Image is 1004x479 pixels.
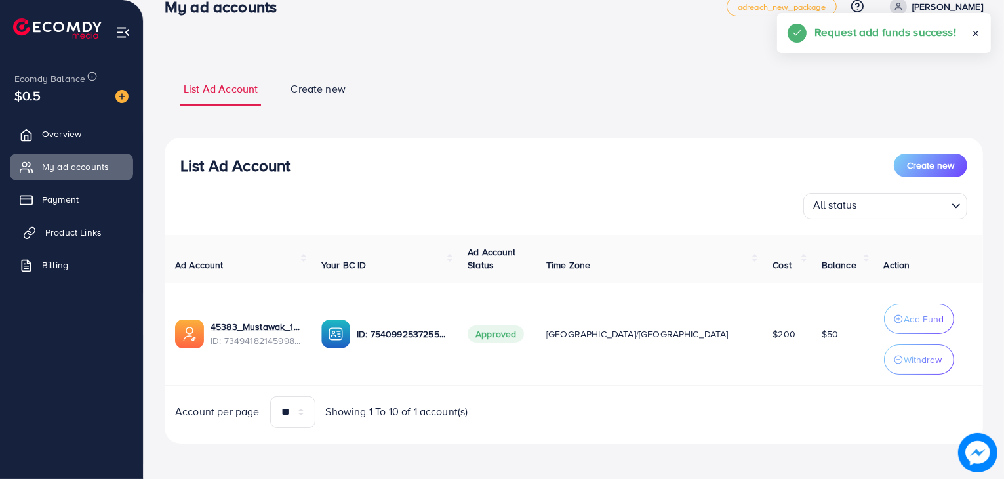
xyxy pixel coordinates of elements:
[115,90,129,103] img: image
[14,86,41,105] span: $0.5
[884,344,954,375] button: Withdraw
[822,327,838,341] span: $50
[773,259,792,272] span: Cost
[321,259,367,272] span: Your BC ID
[211,320,300,333] a: 45383_Mustawak_1711169804481
[42,127,81,140] span: Overview
[42,193,79,206] span: Payment
[184,81,258,96] span: List Ad Account
[884,304,954,334] button: Add Fund
[211,320,300,347] div: <span class='underline'>45383_Mustawak_1711169804481</span></br>7349418214599835650
[10,154,133,180] a: My ad accounts
[291,81,346,96] span: Create new
[546,327,729,341] span: [GEOGRAPHIC_DATA]/[GEOGRAPHIC_DATA]
[14,72,85,85] span: Ecomdy Balance
[321,320,350,348] img: ic-ba-acc.ded83a64.svg
[884,259,910,272] span: Action
[13,18,102,39] img: logo
[958,433,997,472] img: image
[803,193,967,219] div: Search for option
[10,252,133,278] a: Billing
[175,320,204,348] img: ic-ads-acc.e4c84228.svg
[468,325,524,343] span: Approved
[115,25,131,40] img: menu
[357,326,447,342] p: ID: 7540992537255903240
[907,159,954,172] span: Create new
[822,259,856,272] span: Balance
[468,245,516,272] span: Ad Account Status
[546,259,590,272] span: Time Zone
[45,226,102,239] span: Product Links
[904,352,942,367] p: Withdraw
[175,259,224,272] span: Ad Account
[42,160,109,173] span: My ad accounts
[180,156,290,175] h3: List Ad Account
[175,404,260,419] span: Account per page
[904,311,944,327] p: Add Fund
[894,154,967,177] button: Create new
[738,3,826,11] span: adreach_new_package
[10,219,133,245] a: Product Links
[773,327,795,341] span: $200
[211,334,300,347] span: ID: 7349418214599835650
[42,259,68,272] span: Billing
[861,196,946,216] input: Search for option
[10,121,133,147] a: Overview
[10,186,133,213] a: Payment
[814,24,956,41] h5: Request add funds success!
[811,195,860,216] span: All status
[326,404,468,419] span: Showing 1 To 10 of 1 account(s)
